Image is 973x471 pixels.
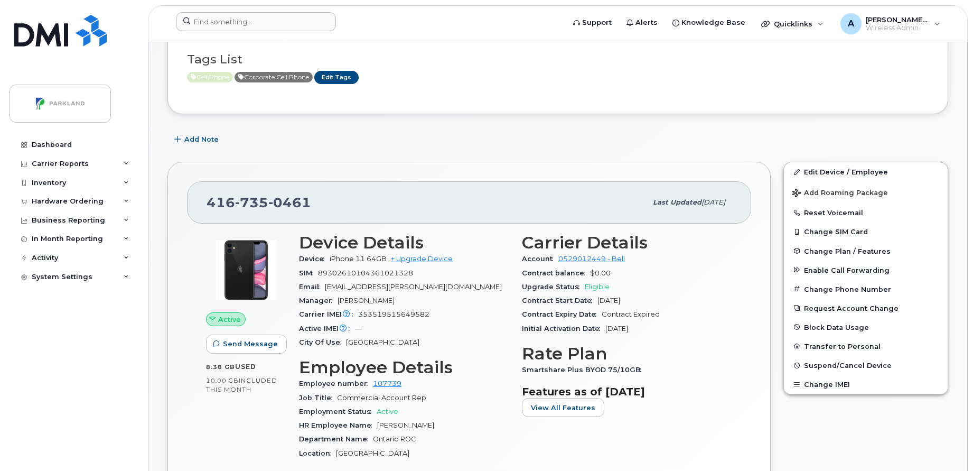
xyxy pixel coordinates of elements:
[184,134,219,144] span: Add Note
[355,325,362,333] span: —
[701,198,725,206] span: [DATE]
[566,12,619,33] a: Support
[325,283,502,291] span: [EMAIL_ADDRESS][PERSON_NAME][DOMAIN_NAME]
[299,283,325,291] span: Email
[373,435,416,443] span: Ontario ROC
[218,315,241,325] span: Active
[784,162,948,181] a: Edit Device / Employee
[299,449,336,457] span: Location
[585,283,610,291] span: Eligible
[804,247,891,255] span: Change Plan / Features
[268,195,311,210] span: 0461
[299,338,346,346] span: City Of Use
[391,255,453,263] a: + Upgrade Device
[665,12,753,33] a: Knowledge Base
[346,338,419,346] span: [GEOGRAPHIC_DATA]
[299,421,377,429] span: HR Employee Name
[299,380,373,387] span: Employee number
[784,299,948,318] button: Request Account Change
[206,335,287,354] button: Send Message
[784,337,948,356] button: Transfer to Personal
[299,233,509,252] h3: Device Details
[187,72,233,82] span: Active
[207,195,311,210] span: 416
[314,71,359,84] a: Edit Tags
[754,13,831,34] div: Quicklinks
[866,24,929,32] span: Wireless Admin
[784,203,948,222] button: Reset Voicemail
[214,238,278,302] img: iPhone_11.jpg
[187,53,929,66] h3: Tags List
[377,408,398,415] span: Active
[522,283,585,291] span: Upgrade Status
[336,449,409,457] span: [GEOGRAPHIC_DATA]
[330,255,387,263] span: iPhone 11 64GB
[522,233,732,252] h3: Carrier Details
[235,195,268,210] span: 735
[605,325,628,333] span: [DATE]
[522,366,647,374] span: Smartshare Plus BYOD 75/10GB
[299,394,337,402] span: Job Title
[522,398,604,417] button: View All Features
[299,297,338,304] span: Manager
[358,310,429,318] span: 353519515649582
[635,17,658,28] span: Alerts
[784,375,948,394] button: Change IMEI
[299,408,377,415] span: Employment Status
[848,17,854,30] span: A
[338,297,395,304] span: [PERSON_NAME]
[597,297,620,304] span: [DATE]
[619,12,665,33] a: Alerts
[167,130,228,149] button: Add Note
[522,325,605,333] span: Initial Activation Date
[558,255,625,263] a: 0529012449 - Bell
[522,269,590,277] span: Contract balance
[774,20,812,28] span: Quicklinks
[206,376,277,394] span: included this month
[784,280,948,299] button: Change Phone Number
[299,310,358,318] span: Carrier IMEI
[602,310,660,318] span: Contract Expired
[784,181,948,203] button: Add Roaming Package
[522,344,732,363] h3: Rate Plan
[235,363,256,371] span: used
[866,15,929,24] span: [PERSON_NAME][EMAIL_ADDRESS][PERSON_NAME][DOMAIN_NAME]
[377,421,434,429] span: [PERSON_NAME]
[522,310,602,318] span: Contract Expiry Date
[176,12,336,31] input: Find something...
[522,297,597,304] span: Contract Start Date
[590,269,611,277] span: $0.00
[784,222,948,241] button: Change SIM Card
[653,198,701,206] span: Last updated
[299,255,330,263] span: Device
[235,72,313,82] span: Active
[337,394,426,402] span: Commercial Account Rep
[299,435,373,443] span: Department Name
[784,242,948,261] button: Change Plan / Features
[582,17,612,28] span: Support
[223,339,278,349] span: Send Message
[299,325,355,333] span: Active IMEI
[784,318,948,337] button: Block Data Usage
[681,17,745,28] span: Knowledge Base
[373,380,401,387] a: 107739
[522,385,732,398] h3: Features as of [DATE]
[804,362,892,370] span: Suspend/Cancel Device
[792,189,888,199] span: Add Roaming Package
[206,363,235,371] span: 8.38 GB
[318,269,413,277] span: 89302610104361021328
[804,266,890,274] span: Enable Call Forwarding
[206,377,239,384] span: 10.00 GB
[784,261,948,280] button: Enable Call Forwarding
[784,356,948,375] button: Suspend/Cancel Device
[531,403,595,413] span: View All Features
[833,13,948,34] div: Abisheik.Thiyagarajan@parkland.ca
[522,255,558,263] span: Account
[299,358,509,377] h3: Employee Details
[299,269,318,277] span: SIM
